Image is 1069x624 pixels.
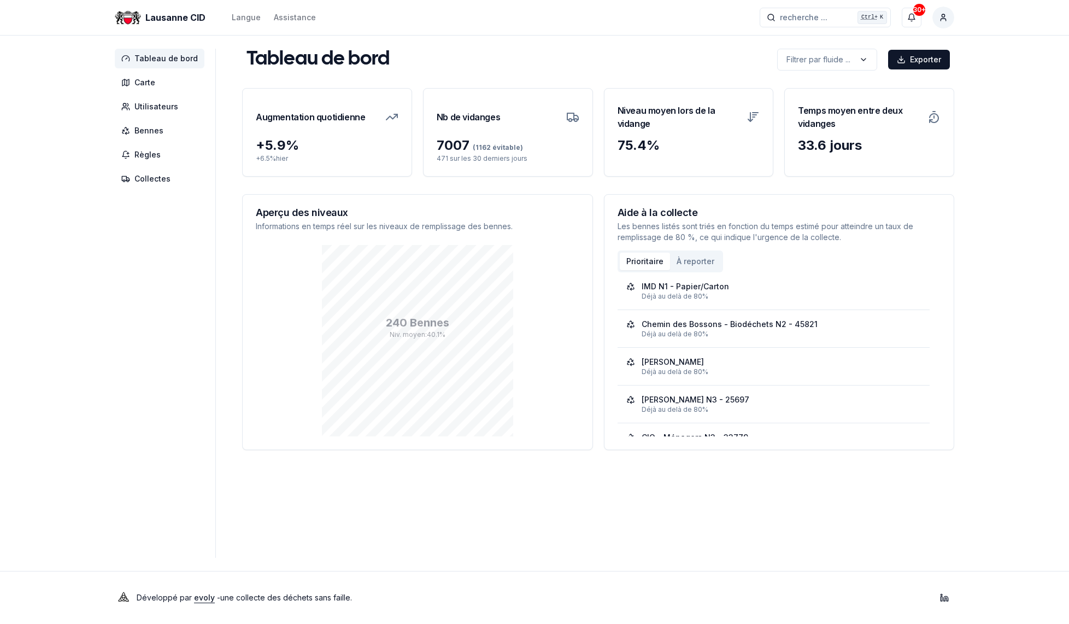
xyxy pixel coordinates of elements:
a: Tableau de bord [115,49,209,68]
div: Déjà au delà de 80% [642,292,921,301]
div: IMD N1 - Papier/Carton [642,281,729,292]
a: Bennes [115,121,209,141]
h1: Tableau de bord [246,49,390,71]
span: Règles [134,149,161,160]
button: Langue [232,11,261,24]
p: 471 sur les 30 derniers jours [437,154,579,163]
p: + 6.5 % hier [256,154,398,163]
a: Règles [115,145,209,165]
img: Evoly Logo [115,589,132,606]
a: Assistance [274,11,316,24]
span: (1162 évitable) [469,143,523,151]
div: Déjà au delà de 80% [642,405,921,414]
h3: Aperçu des niveaux [256,208,579,218]
div: 7007 [437,137,579,154]
a: Carte [115,73,209,92]
span: Tableau de bord [134,53,198,64]
span: Lausanne CID [145,11,205,24]
div: CIO - Ménagers N3 - 33779 [642,432,748,443]
a: evoly [194,593,215,602]
div: + 5.9 % [256,137,398,154]
p: Filtrer par fluide ... [786,54,850,65]
div: [PERSON_NAME] [642,357,704,368]
span: Carte [134,77,155,88]
a: [PERSON_NAME] N3 - 25697Déjà au delà de 80% [626,394,921,414]
button: recherche ...Ctrl+K [760,8,891,27]
div: Déjà au delà de 80% [642,368,921,376]
a: CIO - Ménagers N3 - 33779 [626,432,921,452]
h3: Aide à la collecte [618,208,941,218]
h3: Niveau moyen lors de la vidange [618,102,741,132]
h3: Augmentation quotidienne [256,102,365,132]
a: Utilisateurs [115,97,209,116]
div: 75.4 % [618,137,760,154]
a: IMD N1 - Papier/CartonDéjà au delà de 80% [626,281,921,301]
div: Chemin des Bossons - Biodéchets N2 - 45821 [642,319,818,330]
span: Bennes [134,125,163,136]
span: Collectes [134,173,171,184]
div: Déjà au delà de 80% [642,330,921,339]
img: Lausanne CID Logo [115,4,141,31]
a: Chemin des Bossons - Biodéchets N2 - 45821Déjà au delà de 80% [626,319,921,339]
span: recherche ... [780,12,827,23]
a: [PERSON_NAME]Déjà au delà de 80% [626,357,921,376]
button: Exporter [888,50,950,69]
div: 30+ [913,4,925,16]
h3: Temps moyen entre deux vidanges [798,102,921,132]
button: Prioritaire [620,253,670,270]
div: Langue [232,12,261,23]
p: Informations en temps réel sur les niveaux de remplissage des bennes. [256,221,579,232]
button: À reporter [670,253,721,270]
div: [PERSON_NAME] N3 - 25697 [642,394,749,405]
h3: Nb de vidanges [437,102,500,132]
span: Utilisateurs [134,101,178,112]
a: Collectes [115,169,209,189]
button: 30+ [902,8,921,27]
a: Lausanne CID [115,11,210,24]
div: 33.6 jours [798,137,941,154]
p: Développé par - une collecte des déchets sans faille . [137,590,352,605]
button: label [777,49,877,71]
p: Les bennes listés sont triés en fonction du temps estimé pour atteindre un taux de remplissage de... [618,221,941,243]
